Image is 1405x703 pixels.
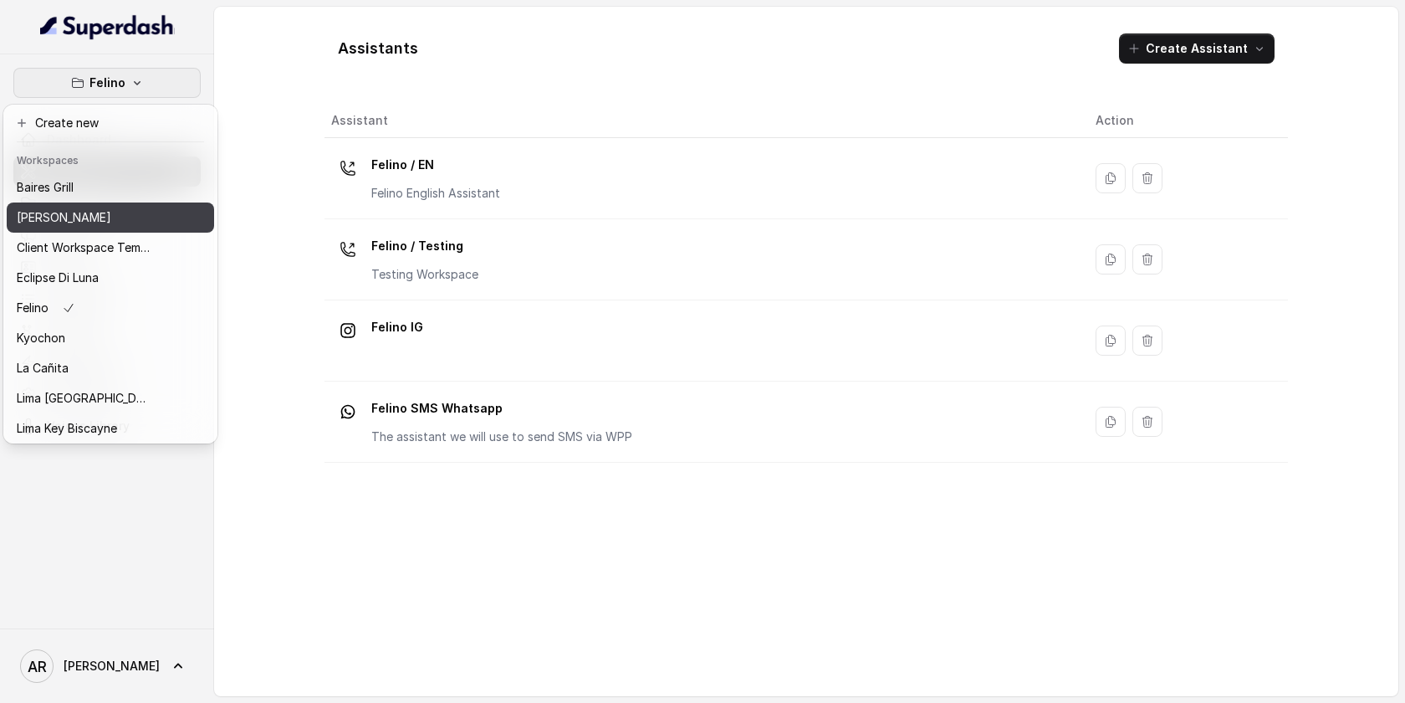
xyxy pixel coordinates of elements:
[17,208,111,228] p: [PERSON_NAME]
[17,418,117,439] p: Lima Key Biscayne
[17,238,151,258] p: Client Workspace Template
[17,388,151,408] p: Lima [GEOGRAPHIC_DATA]
[13,68,201,98] button: Felino
[17,268,99,288] p: Eclipse Di Luna
[17,358,69,378] p: La Cañita
[3,105,217,444] div: Felino
[17,177,74,198] p: Baires Grill
[17,328,65,348] p: Kyochon
[17,298,49,318] p: Felino
[7,108,214,138] button: Create new
[89,73,125,93] p: Felino
[7,146,214,172] header: Workspaces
